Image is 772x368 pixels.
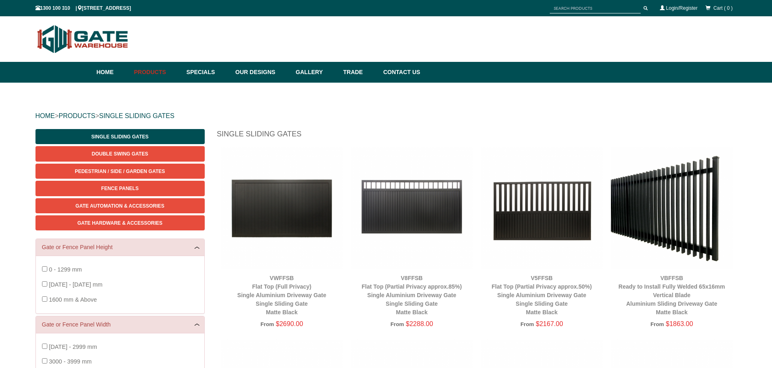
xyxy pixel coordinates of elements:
a: Gate Hardware & Accessories [35,215,205,230]
a: Our Designs [231,62,292,83]
span: $1863.00 [666,320,693,327]
span: Double Swing Gates [92,151,148,157]
a: VWFFSBFlat Top (Full Privacy)Single Aluminium Driveway GateSingle Sliding GateMatte Black [237,275,326,315]
span: 0 - 1299 mm [49,266,82,273]
span: [DATE] - 2999 mm [49,344,97,350]
span: Pedestrian / Side / Garden Gates [75,169,165,174]
span: Single Sliding Gates [91,134,148,140]
img: VWFFSB - Flat Top (Full Privacy) - Single Aluminium Driveway Gate - Single Sliding Gate - Matte B... [221,147,343,269]
span: [DATE] - [DATE] mm [49,281,102,288]
a: Contact Us [379,62,420,83]
span: 1600 mm & Above [49,296,97,303]
span: $2167.00 [536,320,563,327]
span: From [520,321,534,327]
a: VBFFSBReady to Install Fully Welded 65x16mm Vertical BladeAluminium Sliding Driveway GateMatte Black [619,275,725,315]
a: Pedestrian / Side / Garden Gates [35,164,205,179]
span: Cart ( 0 ) [713,5,732,11]
a: Gate Automation & Accessories [35,198,205,213]
span: $2690.00 [276,320,303,327]
a: PRODUCTS [59,112,95,119]
img: VBFFSB - Ready to Install Fully Welded 65x16mm Vertical Blade - Aluminium Sliding Driveway Gate -... [611,147,733,269]
a: V8FFSBFlat Top (Partial Privacy approx.85%)Single Aluminium Driveway GateSingle Sliding GateMatte... [362,275,462,315]
span: $2288.00 [406,320,433,327]
a: Home [97,62,130,83]
span: Gate Hardware & Accessories [77,220,163,226]
a: Single Sliding Gates [35,129,205,144]
a: Gate or Fence Panel Width [42,320,198,329]
a: Trade [339,62,379,83]
img: V5FFSB - Flat Top (Partial Privacy approx.50%) - Single Aluminium Driveway Gate - Single Sliding ... [481,147,603,269]
a: Login/Register [666,5,697,11]
a: SINGLE SLIDING GATES [99,112,175,119]
span: Fence Panels [101,186,139,191]
span: 1300 100 310 | [STREET_ADDRESS] [35,5,131,11]
span: 3000 - 3999 mm [49,358,92,365]
span: From [650,321,664,327]
span: From [261,321,274,327]
span: From [390,321,404,327]
input: SEARCH PRODUCTS [550,3,641,13]
img: V8FFSB - Flat Top (Partial Privacy approx.85%) - Single Aluminium Driveway Gate - Single Sliding ... [351,147,473,269]
a: Fence Panels [35,181,205,196]
a: HOME [35,112,55,119]
div: > > [35,103,737,129]
a: V5FFSBFlat Top (Partial Privacy approx.50%)Single Aluminium Driveway GateSingle Sliding GateMatte... [492,275,592,315]
img: Gate Warehouse [35,20,131,58]
a: Specials [182,62,231,83]
a: Double Swing Gates [35,146,205,161]
span: Gate Automation & Accessories [75,203,164,209]
a: Products [130,62,183,83]
h1: Single Sliding Gates [217,129,737,143]
a: Gallery [292,62,339,83]
a: Gate or Fence Panel Height [42,243,198,252]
